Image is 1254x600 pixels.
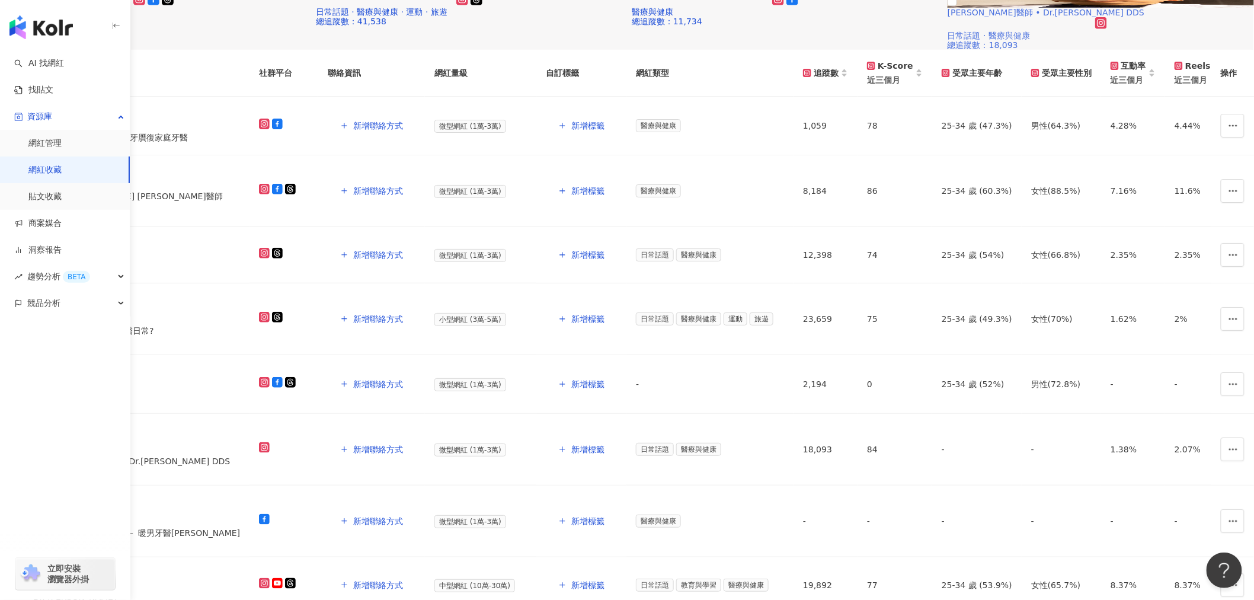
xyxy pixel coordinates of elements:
div: 25-34 歲 (53.9%) [942,579,1012,592]
button: 新增聯絡方式 [328,509,415,533]
div: - [942,443,1012,456]
a: 商案媒合 [14,218,62,229]
div: 8.37% [1111,579,1156,592]
span: 醫療與健康 [676,248,721,261]
div: 75 [867,312,923,325]
span: 新增標籤 [571,580,604,590]
span: 新增標籤 [571,314,604,324]
div: [PERSON_NAME] 牙醫師 [33,260,240,273]
div: 1,059 [803,119,848,132]
span: [PERSON_NAME]醫師 • Dr.[PERSON_NAME] DDS [948,8,1144,17]
div: 牙柯醫生｜牙科知識與牙醫日常? [33,324,240,337]
span: 新增標籤 [571,121,604,130]
a: searchAI 找網紅 [14,58,64,69]
span: 新增聯絡方式 [353,516,403,526]
span: 日常話題 [636,579,674,592]
span: 總追蹤數 ： 18,093 [948,40,1018,50]
span: 微型網紅 (1萬-3萬) [434,378,506,391]
td: - [932,486,1022,557]
div: - [1175,378,1248,391]
div: 0 [867,378,923,391]
span: rise [14,273,23,281]
div: 25-34 歲 (47.3%) [942,119,1012,132]
a: 網紅管理 [28,138,62,149]
th: 社群平台 [249,50,318,97]
span: 立即安裝 瀏覽器外掛 [47,563,89,585]
th: 聯絡資訊 [318,50,425,97]
div: 1.62% [1111,312,1156,325]
span: 新增標籤 [571,445,604,454]
td: - [858,486,932,557]
th: 操作 [1211,50,1254,97]
div: 男性 [1031,378,1092,391]
span: 總追蹤數 ： 41,538 [316,17,386,26]
div: 受眾主要性別 [1031,66,1092,79]
span: 微型網紅 (1萬-3萬) [434,443,506,457]
iframe: Help Scout Beacon - Open [1207,553,1242,588]
button: 新增聯絡方式 [328,438,415,461]
th: 自訂標籤 [536,50,626,97]
div: 11.6% [1175,184,1248,197]
button: 新增標籤 [546,179,617,203]
button: 新增聯絡方式 [328,243,415,267]
div: 日常話題 · 醫療與健康 [948,31,1254,40]
div: 醫人也醫心，看牙超暖心 － 暖男牙醫[PERSON_NAME] [33,526,240,540]
div: 男性 [1031,119,1092,132]
div: (88.5%) [1048,184,1080,197]
button: 新增聯絡方式 [328,114,415,138]
span: 醫療與健康 [636,515,681,528]
span: 趨勢分析 [27,263,90,290]
span: 新增聯絡方式 [353,186,403,196]
div: 74 [867,248,923,261]
td: - [1022,486,1101,557]
div: BETA [63,271,90,283]
div: 25-34 歲 (54%) [942,248,1012,261]
a: 網紅收藏 [28,164,62,176]
div: 19,892 [803,579,848,592]
div: 2% [1175,312,1248,325]
div: 互動率 [1111,59,1146,72]
span: 新增聯絡方式 [353,379,403,389]
td: - [1101,486,1165,557]
button: 新增聯絡方式 [328,179,415,203]
img: logo [9,15,73,39]
div: [PERSON_NAME]醫師 • Dr.[PERSON_NAME] DDS [33,455,240,468]
span: 新增聯絡方式 [353,314,403,324]
span: 新增標籤 [571,186,604,196]
div: 2.07% [1175,443,1248,456]
div: Reels 互動率 [1175,59,1239,72]
span: 微型網紅 (1萬-3萬) [434,185,506,198]
span: 微型網紅 (1萬-3萬) [434,120,506,133]
span: 日常話題 [636,312,674,325]
span: 醫療與健康 [676,312,721,325]
div: (65.7%) [1048,579,1080,592]
div: (72.8%) [1048,378,1080,391]
img: chrome extension [19,564,42,583]
span: 日常話題 [636,248,674,261]
div: - [1111,378,1156,391]
div: 4.28% [1111,119,1156,132]
span: 微型網紅 (1萬-3萬) [434,249,506,262]
span: 日常話題 [636,443,674,456]
button: 新增標籤 [546,372,617,396]
span: 小型網紅 (3萬-5萬) [434,313,506,326]
div: 女性 [1031,248,1092,261]
span: 近三個月 [1175,74,1239,87]
span: 總追蹤數 ： 11,734 [632,17,702,26]
div: 女性 [1031,184,1092,197]
span: 中型網紅 (10萬-30萬) [434,579,515,592]
div: 86 [867,184,923,197]
span: 近三個月 [867,74,913,87]
span: 資源庫 [27,103,52,130]
a: 貼文收藏 [28,191,62,203]
div: 追蹤數 [803,66,839,79]
span: 近三個月 [1111,74,1146,87]
div: 8,184 [803,184,848,197]
a: 洞察報告 [14,244,62,256]
div: (64.3%) [1048,119,1080,132]
td: - [794,486,858,557]
span: 新增聯絡方式 [353,121,403,130]
div: 12,398 [803,248,848,261]
span: 新增標籤 [571,516,604,526]
div: [PERSON_NAME]醫師 假牙贋復家庭牙醫 [33,131,240,144]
